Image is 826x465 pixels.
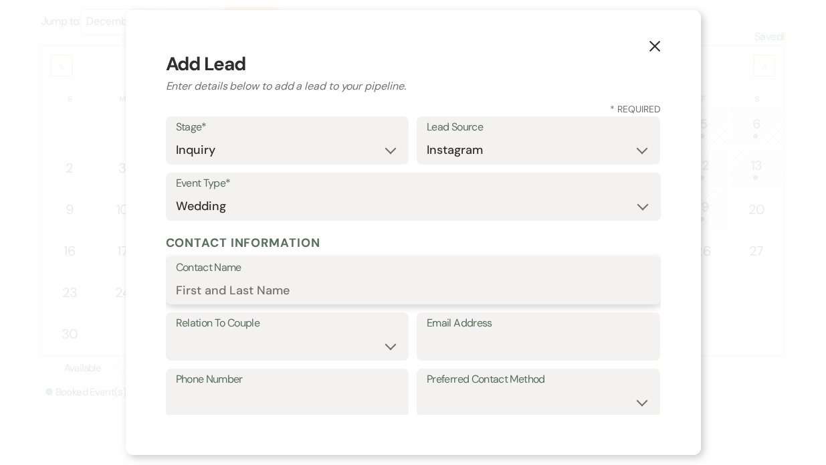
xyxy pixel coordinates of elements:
label: Contact Name [176,258,651,278]
h3: * Required [166,102,661,116]
h5: Contact Information [166,233,661,253]
label: Stage* [176,118,399,137]
h2: Enter details below to add a lead to your pipeline. [166,78,661,94]
label: Email Address [427,314,650,333]
label: Phone Number [176,370,399,389]
label: Preferred Contact Method [427,370,650,389]
label: Event Type* [176,174,651,193]
h3: Add Lead [166,50,661,78]
input: First and Last Name [176,277,651,303]
label: Relation To Couple [176,314,399,333]
label: Lead Source [427,118,650,137]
